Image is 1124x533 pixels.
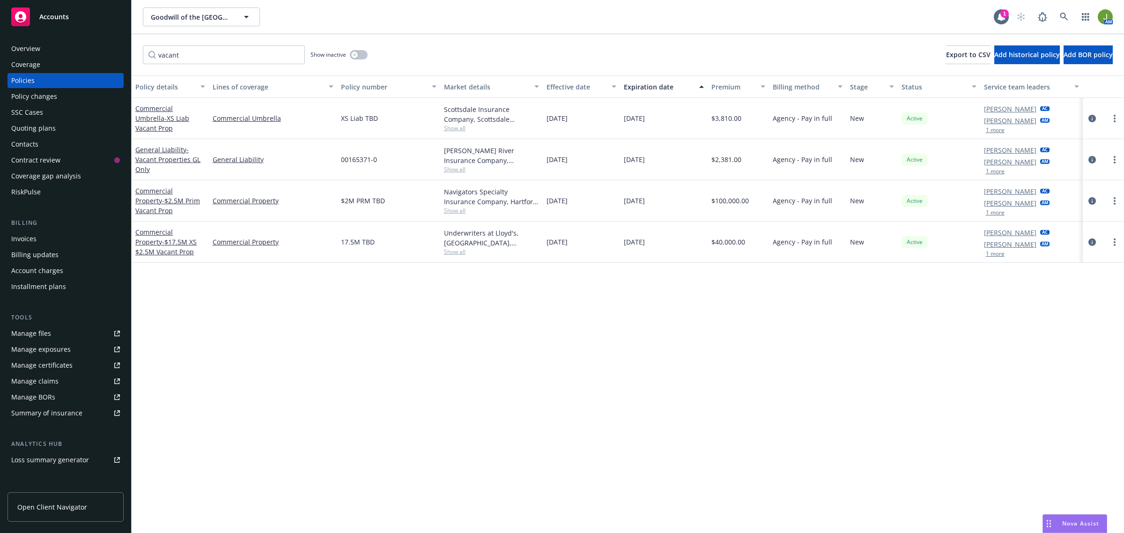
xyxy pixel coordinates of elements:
[11,137,38,152] div: Contacts
[850,113,864,123] span: New
[311,51,346,59] span: Show inactive
[7,358,124,373] a: Manage certificates
[143,7,260,26] button: Goodwill of the [GEOGRAPHIC_DATA]
[711,155,741,164] span: $2,381.00
[11,185,41,200] div: RiskPulse
[773,82,832,92] div: Billing method
[337,75,440,98] button: Policy number
[11,390,55,405] div: Manage BORs
[905,197,924,205] span: Active
[1033,7,1052,26] a: Report a Bug
[135,196,200,215] span: - $2.5M Prim Vacant Prop
[209,75,337,98] button: Lines of coverage
[341,113,378,123] span: XS Liab TBD
[986,251,1005,257] button: 1 more
[1000,9,1009,18] div: 1
[341,196,385,206] span: $2M PRM TBD
[994,45,1060,64] button: Add historical policy
[1055,7,1073,26] a: Search
[11,279,66,294] div: Installment plans
[135,82,195,92] div: Policy details
[624,196,645,206] span: [DATE]
[444,165,540,173] span: Show all
[984,186,1036,196] a: [PERSON_NAME]
[624,113,645,123] span: [DATE]
[7,374,124,389] a: Manage claims
[773,196,832,206] span: Agency - Pay in full
[905,155,924,164] span: Active
[11,247,59,262] div: Billing updates
[708,75,769,98] button: Premium
[543,75,620,98] button: Effective date
[7,342,124,357] a: Manage exposures
[213,82,323,92] div: Lines of coverage
[7,279,124,294] a: Installment plans
[440,75,543,98] button: Market details
[984,104,1036,114] a: [PERSON_NAME]
[7,57,124,72] a: Coverage
[11,326,51,341] div: Manage files
[711,82,755,92] div: Premium
[1109,195,1120,207] a: more
[7,326,124,341] a: Manage files
[7,137,124,152] a: Contacts
[773,113,832,123] span: Agency - Pay in full
[11,374,59,389] div: Manage claims
[7,247,124,262] a: Billing updates
[213,237,333,247] a: Commercial Property
[850,155,864,164] span: New
[850,196,864,206] span: New
[769,75,846,98] button: Billing method
[7,4,124,30] a: Accounts
[7,263,124,278] a: Account charges
[444,104,540,124] div: Scottsdale Insurance Company, Scottsdale Insurance Company (Nationwide), Amwins
[984,82,1069,92] div: Service team leaders
[11,153,60,168] div: Contract review
[11,406,82,421] div: Summary of insurance
[135,145,200,174] span: - Vacant Properties GL Only
[620,75,708,98] button: Expiration date
[994,50,1060,59] span: Add historical policy
[341,237,375,247] span: 17.5M TBD
[1064,50,1113,59] span: Add BOR policy
[11,105,43,120] div: SSC Cases
[17,502,87,512] span: Open Client Navigator
[946,50,991,59] span: Export to CSV
[444,248,540,256] span: Show all
[1043,514,1107,533] button: Nova Assist
[1012,7,1030,26] a: Start snowing
[905,238,924,246] span: Active
[1062,519,1099,527] span: Nova Assist
[624,155,645,164] span: [DATE]
[1109,113,1120,124] a: more
[984,116,1036,126] a: [PERSON_NAME]
[1076,7,1095,26] a: Switch app
[7,41,124,56] a: Overview
[11,358,73,373] div: Manage certificates
[1064,45,1113,64] button: Add BOR policy
[7,231,124,246] a: Invoices
[7,105,124,120] a: SSC Cases
[11,73,35,88] div: Policies
[984,239,1036,249] a: [PERSON_NAME]
[902,82,966,92] div: Status
[7,390,124,405] a: Manage BORs
[984,157,1036,167] a: [PERSON_NAME]
[850,237,864,247] span: New
[444,146,540,165] div: [PERSON_NAME] River Insurance Company, [PERSON_NAME] River Group, Amwins
[444,228,540,248] div: Underwriters at Lloyd's, [GEOGRAPHIC_DATA], [PERSON_NAME] of [GEOGRAPHIC_DATA]
[11,452,89,467] div: Loss summary generator
[980,75,1083,98] button: Service team leaders
[7,73,124,88] a: Policies
[444,187,540,207] div: Navigators Specialty Insurance Company, Hartford Insurance Group
[341,82,426,92] div: Policy number
[143,45,305,64] input: Filter by keyword...
[7,185,124,200] a: RiskPulse
[11,342,71,357] div: Manage exposures
[984,198,1036,208] a: [PERSON_NAME]
[11,169,81,184] div: Coverage gap analysis
[135,228,197,256] a: Commercial Property
[624,237,645,247] span: [DATE]
[444,207,540,215] span: Show all
[7,313,124,322] div: Tools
